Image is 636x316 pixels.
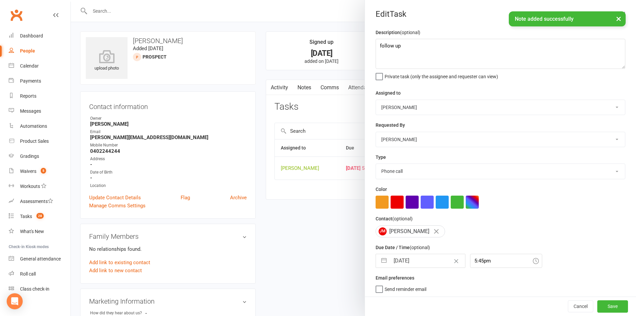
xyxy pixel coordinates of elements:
label: Type [376,153,386,161]
a: Product Sales [9,134,70,149]
a: Messages [9,104,70,119]
div: Gradings [20,153,39,159]
div: [PERSON_NAME] [376,225,445,237]
span: 5 [41,168,46,174]
span: Send reminder email [385,284,426,292]
button: Clear Date [450,254,462,267]
div: Note added successfully [509,11,626,26]
div: Tasks [20,214,32,219]
label: Assigned to [376,89,401,97]
a: Class kiosk mode [9,282,70,297]
div: Calendar [20,63,39,69]
small: (optional) [410,245,430,250]
label: Contact [376,215,413,222]
div: Reports [20,93,36,99]
label: Due Date / Time [376,244,430,251]
span: Private task (only the assignee and requester can view) [385,72,498,79]
button: × [613,11,625,26]
a: Roll call [9,267,70,282]
div: People [20,48,35,54]
a: General attendance kiosk mode [9,251,70,267]
div: Payments [20,78,41,84]
div: Waivers [20,169,36,174]
a: Automations [9,119,70,134]
div: Class check-in [20,286,49,292]
button: Cancel [568,301,593,313]
a: Assessments [9,194,70,209]
label: Requested By [376,121,405,129]
a: Clubworx [8,7,25,23]
textarea: follow up [376,39,625,69]
a: Waivers 5 [9,164,70,179]
a: Tasks 28 [9,209,70,224]
a: Payments [9,74,70,89]
div: Messages [20,108,41,114]
a: Calendar [9,59,70,74]
div: Roll call [20,271,36,277]
button: Save [597,301,628,313]
div: What's New [20,229,44,234]
div: Assessments [20,199,53,204]
div: Open Intercom Messenger [7,293,23,309]
a: Reports [9,89,70,104]
span: JM [379,227,387,235]
label: Email preferences [376,274,414,282]
label: Description [376,29,420,36]
div: Automations [20,123,47,129]
small: (optional) [400,30,420,35]
div: Workouts [20,184,40,189]
div: Edit Task [365,9,636,19]
small: (optional) [392,216,413,221]
div: Dashboard [20,33,43,38]
div: General attendance [20,256,61,261]
a: Dashboard [9,28,70,43]
a: What's New [9,224,70,239]
label: Color [376,186,387,193]
span: 28 [36,213,44,219]
a: People [9,43,70,59]
div: Product Sales [20,138,49,144]
a: Workouts [9,179,70,194]
a: Gradings [9,149,70,164]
